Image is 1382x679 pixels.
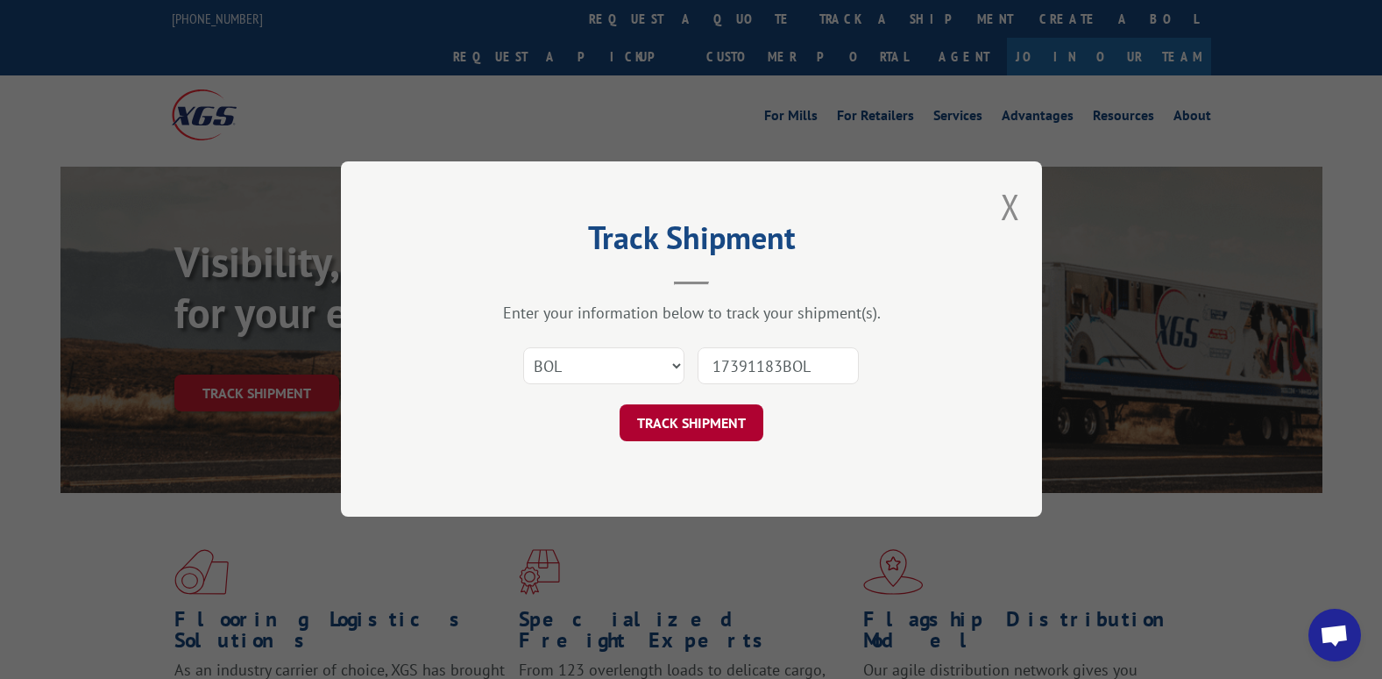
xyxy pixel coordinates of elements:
[1001,183,1020,230] button: Close modal
[429,225,954,259] h2: Track Shipment
[698,348,859,385] input: Number(s)
[1308,609,1361,661] a: Open chat
[429,304,954,324] div: Enter your information below to track your shipment(s).
[620,405,763,442] button: TRACK SHIPMENT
